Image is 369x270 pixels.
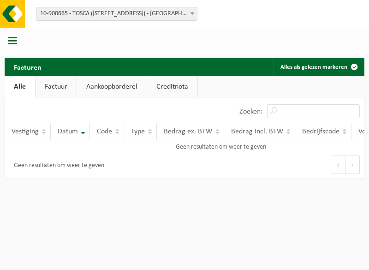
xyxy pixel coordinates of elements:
label: Zoeken: [239,108,262,115]
a: Creditnota [147,76,197,97]
a: Aankoopborderel [77,76,147,97]
div: Geen resultaten om weer te geven [9,158,104,174]
span: Datum [58,128,78,135]
span: Bedrag incl. BTW [231,128,283,135]
a: Alle [5,76,35,97]
h2: Facturen [5,58,51,76]
span: 10-900665 - TOSCA (KANTOOR VLUCHTENBURG 11B) - AARTSELAAR [36,7,197,21]
button: Previous [331,156,345,174]
button: Alles als gelezen markeren [273,58,363,76]
button: Next [345,156,360,174]
span: 10-900665 - TOSCA (KANTOOR VLUCHTENBURG 11B) - AARTSELAAR [36,7,197,20]
span: Bedrag ex. BTW [164,128,212,135]
span: Bedrijfscode [302,128,339,135]
a: Factuur [36,76,77,97]
span: Type [131,128,145,135]
span: Code [97,128,112,135]
span: Vestiging [12,128,39,135]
